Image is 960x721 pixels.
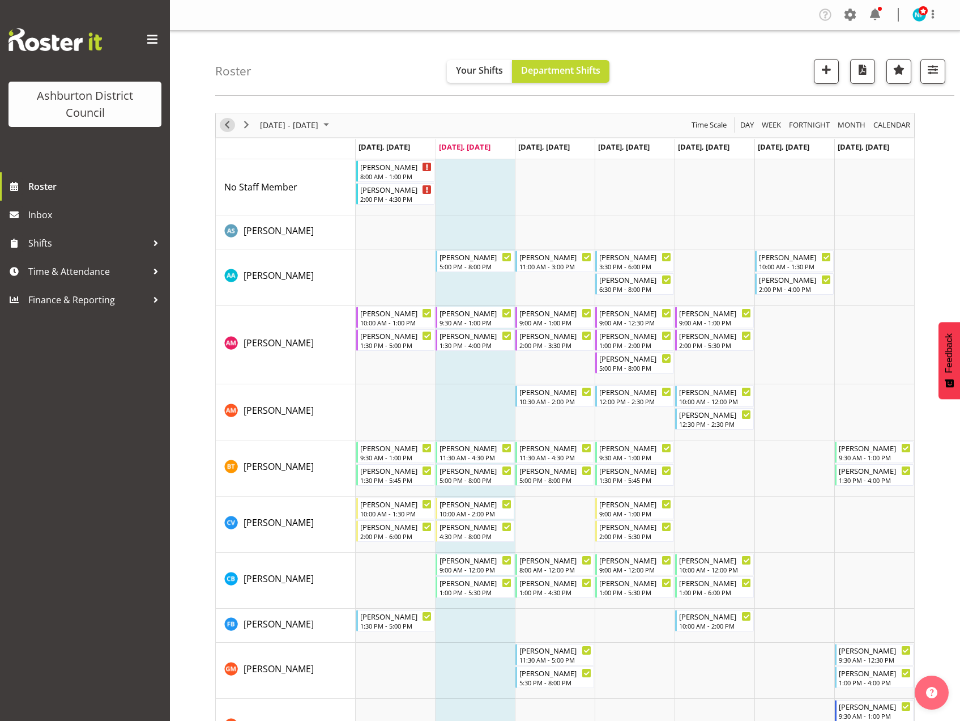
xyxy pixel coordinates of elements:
span: Roster [28,178,164,195]
div: Celeste Bennett"s event - Celeste Bennett Begin From Tuesday, August 26, 2025 at 9:00:00 AM GMT+1... [436,554,514,575]
div: 9:00 AM - 12:00 PM [599,565,671,574]
a: [PERSON_NAME] [244,617,314,631]
div: 9:30 AM - 1:00 PM [839,711,911,720]
span: [PERSON_NAME] [244,460,314,473]
div: 2:00 PM - 4:00 PM [759,285,831,294]
div: Anthea Moore"s event - Anthea Moore Begin From Wednesday, August 27, 2025 at 10:30:00 AM GMT+12:0... [515,385,594,407]
div: 2:00 PM - 5:30 PM [599,532,671,541]
span: [PERSON_NAME] [244,516,314,529]
div: 2:00 PM - 3:30 PM [519,341,591,350]
span: [DATE], [DATE] [439,142,490,152]
span: [DATE], [DATE] [838,142,889,152]
span: Time Scale [690,118,728,132]
div: 8:00 AM - 1:00 PM [360,172,432,181]
div: Anna Mattson"s event - Anna Mattson Begin From Tuesday, August 26, 2025 at 9:30:00 AM GMT+12:00 E... [436,307,514,328]
div: 1:30 PM - 5:00 PM [360,341,432,350]
div: [PERSON_NAME] [440,442,511,453]
div: Ben Tomassetti"s event - Ben Tomassetti Begin From Monday, August 25, 2025 at 9:30:00 AM GMT+12:0... [356,442,435,463]
div: 1:30 PM - 5:45 PM [360,476,432,485]
div: [PERSON_NAME] [679,554,751,566]
div: 10:00 AM - 2:00 PM [440,509,511,518]
div: Anna Mattson"s event - Anna Mattson Begin From Monday, August 25, 2025 at 10:00:00 AM GMT+12:00 E... [356,307,435,328]
div: Anna Mattson"s event - Anna Mattson Begin From Thursday, August 28, 2025 at 1:00:00 PM GMT+12:00 ... [595,329,674,351]
span: [DATE], [DATE] [518,142,570,152]
div: 9:30 AM - 1:00 PM [440,318,511,327]
td: Abbie Shirley resource [216,215,356,249]
div: [PERSON_NAME] [679,307,751,319]
div: [PERSON_NAME] [360,610,432,622]
img: nicky-farrell-tully10002.jpg [912,8,926,22]
div: next period [237,113,256,137]
div: 10:00 AM - 1:30 PM [360,509,432,518]
div: [PERSON_NAME] [440,498,511,510]
div: No Staff Member"s event - Nicky Farrell-Tully Begin From Monday, August 25, 2025 at 8:00:00 AM GM... [356,160,435,182]
span: Shifts [28,235,147,252]
span: Day [739,118,755,132]
div: [PERSON_NAME] [759,251,831,262]
div: 1:00 PM - 5:30 PM [599,588,671,597]
div: Carla Verberne"s event - Carla Verberne Begin From Tuesday, August 26, 2025 at 10:00:00 AM GMT+12... [436,498,514,519]
div: Anna Mattson"s event - Anna Mattson Begin From Wednesday, August 27, 2025 at 2:00:00 PM GMT+12:00... [515,329,594,351]
a: [PERSON_NAME] [244,336,314,350]
span: Month [837,118,867,132]
div: [PERSON_NAME] [599,577,671,588]
button: Timeline Month [836,118,868,132]
span: Department Shifts [521,64,600,77]
div: Celeste Bennett"s event - Celeste Bennett Begin From Thursday, August 28, 2025 at 1:00:00 PM GMT+... [595,576,674,598]
div: Ben Tomassetti"s event - Ben Tomassetti Begin From Monday, August 25, 2025 at 1:30:00 PM GMT+12:0... [356,464,435,486]
a: [PERSON_NAME] [244,460,314,473]
div: Gabriela Marilla"s event - Gabriella Marilla Begin From Wednesday, August 27, 2025 at 11:30:00 AM... [515,644,594,665]
div: [PERSON_NAME] [440,521,511,532]
span: Finance & Reporting [28,291,147,308]
td: Anthea Moore resource [216,384,356,440]
span: Time & Attendance [28,263,147,280]
div: 10:00 AM - 1:30 PM [759,262,831,271]
div: 10:30 AM - 2:00 PM [519,397,591,406]
div: 9:00 AM - 1:00 PM [599,509,671,518]
div: [PERSON_NAME] [599,554,671,566]
a: [PERSON_NAME] [244,269,314,282]
div: 11:00 AM - 3:00 PM [519,262,591,271]
a: No Staff Member [224,180,297,194]
div: [PERSON_NAME] [519,554,591,566]
div: Ben Tomassetti"s event - Ben Tomassetti Begin From Thursday, August 28, 2025 at 1:30:00 PM GMT+12... [595,464,674,486]
div: [PERSON_NAME] [679,386,751,397]
span: [DATE], [DATE] [678,142,729,152]
button: Add a new shift [814,59,839,84]
div: [PERSON_NAME] [679,577,751,588]
div: 1:00 PM - 5:30 PM [440,588,511,597]
div: [PERSON_NAME] [519,251,591,262]
td: Amanda Ackroyd resource [216,249,356,306]
div: [PERSON_NAME] [360,521,432,532]
div: Carla Verberne"s event - Carla Verberne Begin From Thursday, August 28, 2025 at 2:00:00 PM GMT+12... [595,520,674,542]
button: August 2025 [258,118,334,132]
div: Feturi Brown"s event - Feturi Brown Begin From Friday, August 29, 2025 at 10:00:00 AM GMT+12:00 E... [675,610,754,631]
div: [PERSON_NAME] [440,307,511,319]
span: [DATE] - [DATE] [259,118,319,132]
div: 1:30 PM - 4:00 PM [839,476,911,485]
button: Timeline Day [739,118,756,132]
div: Anna Mattson"s event - Anna Mattson Begin From Thursday, August 28, 2025 at 9:00:00 AM GMT+12:00 ... [595,307,674,328]
div: 5:30 PM - 8:00 PM [519,678,591,687]
div: Amanda Ackroyd"s event - Amanda Ackroyd Begin From Saturday, August 30, 2025 at 2:00:00 PM GMT+12... [755,273,834,295]
div: 9:30 AM - 1:00 PM [360,453,432,462]
div: Anna Mattson"s event - Anna Mattson Begin From Wednesday, August 27, 2025 at 9:00:00 AM GMT+12:00... [515,307,594,328]
div: 5:00 PM - 8:00 PM [440,476,511,485]
div: August 25 - 31, 2025 [256,113,336,137]
div: 9:30 AM - 1:00 PM [599,453,671,462]
span: Fortnight [788,118,831,132]
div: [PERSON_NAME] [599,442,671,453]
div: Anna Mattson"s event - Anna Mattson Begin From Thursday, August 28, 2025 at 5:00:00 PM GMT+12:00 ... [595,352,674,374]
span: Inbox [28,206,164,223]
span: [PERSON_NAME] [244,663,314,675]
div: [PERSON_NAME] [360,184,432,195]
div: [PERSON_NAME] [519,386,591,397]
td: Celeste Bennett resource [216,553,356,609]
div: Amanda Ackroyd"s event - Amanda Ackroyd Begin From Saturday, August 30, 2025 at 10:00:00 AM GMT+1... [755,251,834,272]
div: [PERSON_NAME] [440,330,511,341]
div: Ben Tomassetti"s event - Ben Tomassetti Begin From Wednesday, August 27, 2025 at 5:00:00 PM GMT+1... [515,464,594,486]
div: [PERSON_NAME] [839,644,911,656]
button: Timeline Week [760,118,783,132]
div: 1:00 PM - 4:00 PM [839,678,911,687]
div: Anthea Moore"s event - Anthea Moore Begin From Friday, August 29, 2025 at 12:30:00 PM GMT+12:00 E... [675,408,754,430]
